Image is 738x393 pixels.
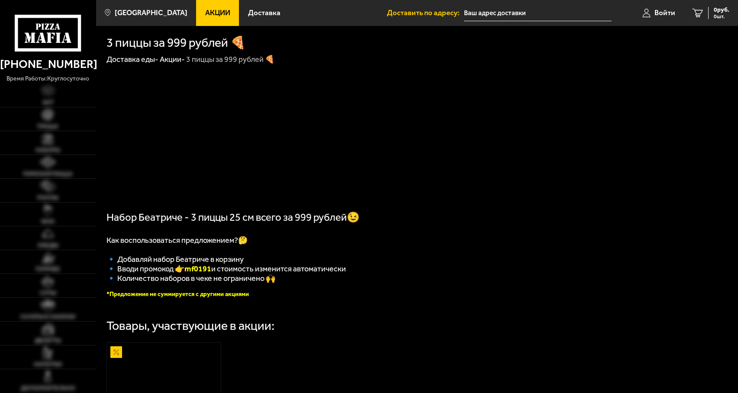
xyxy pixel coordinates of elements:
span: Дополнительно [21,385,75,391]
span: Горячее [35,266,60,272]
span: 🔹 Количество наборов в чеке не ограничено 🙌 [106,274,275,283]
font: *Предложение не суммируется с другими акциями [106,290,249,298]
div: Товары, участвующие в акции: [106,319,274,332]
input: Ваш адрес доставки [464,5,612,21]
h1: 3 пиццы за 999 рублей 🍕 [106,36,245,48]
span: Доставить по адресу: [387,9,464,16]
span: [GEOGRAPHIC_DATA] [115,9,187,16]
a: Акции- [160,55,185,64]
span: Доставка [248,9,280,16]
span: 0 руб. [714,7,729,13]
span: Наборы [35,147,60,153]
span: Обеды [38,242,58,248]
span: Пицца [37,123,58,129]
span: Хит [42,100,54,106]
span: Роллы [37,195,58,201]
span: 🔹 Добавляй набор Беатриче в корзину [106,254,244,264]
div: 3 пиццы за 999 рублей 🍕 [186,55,274,64]
span: Десерты [35,338,61,344]
a: Доставка еды- [106,55,158,64]
b: mf0191 [184,264,211,274]
span: 0 шт. [714,14,729,19]
span: Салаты и закуски [20,314,75,320]
img: Акционный [110,346,122,358]
span: 🔹 Вводи промокод 👉 и стоимость изменится автоматически [106,264,346,274]
span: Набор Беатриче - 3 пиццы 25 см всего за 999 рублей😉 [106,211,360,223]
span: Римская пицца [23,171,73,177]
span: Войти [654,9,675,16]
span: Супы [40,290,56,296]
span: Акции [205,9,230,16]
span: WOK [41,219,55,225]
span: Напитки [34,361,62,367]
span: Как воспользоваться предложением?🤔 [106,235,248,245]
